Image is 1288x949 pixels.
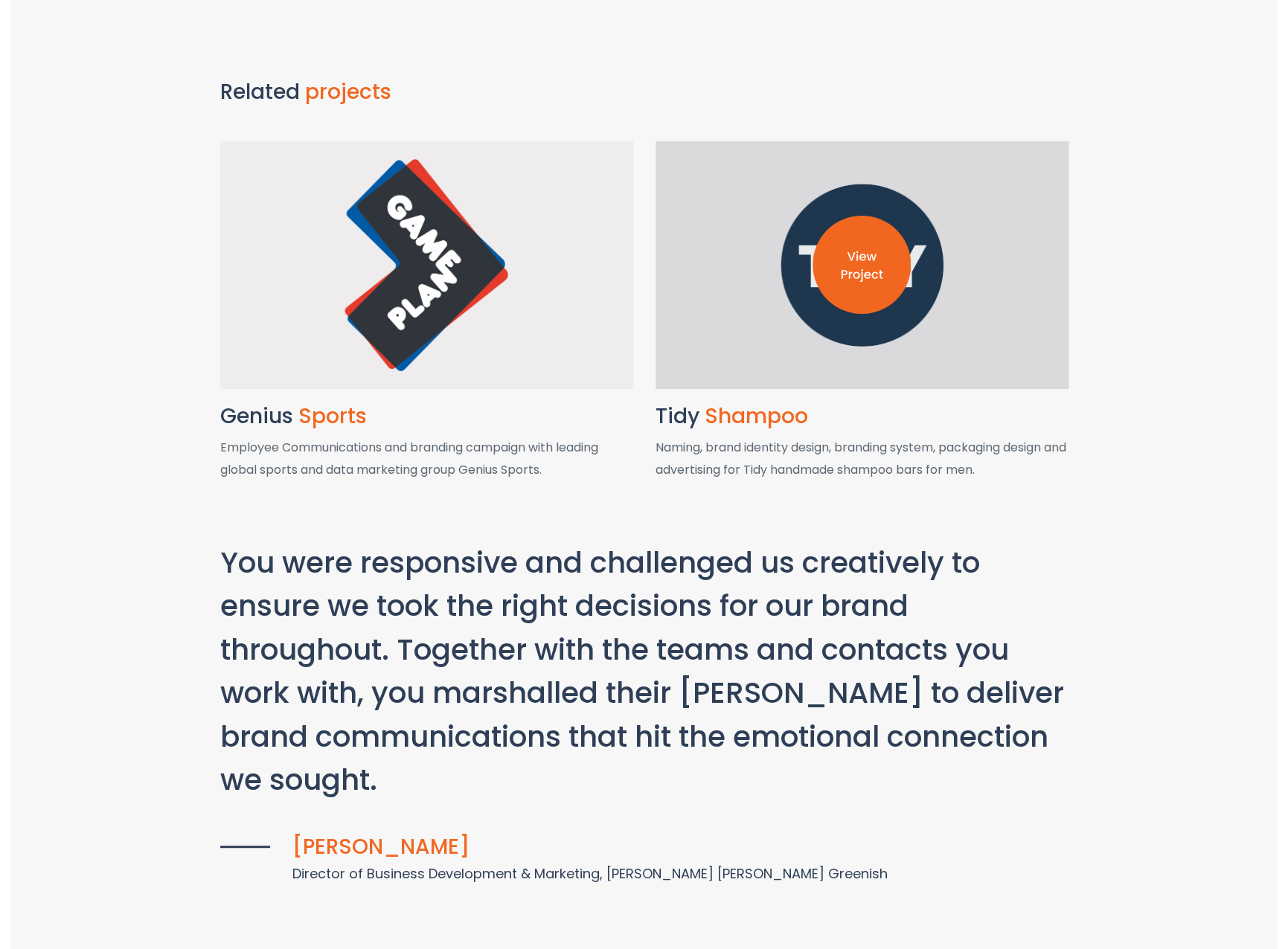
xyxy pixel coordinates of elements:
span: Tidy [656,402,699,431]
h2: Tidy Shampoo [656,405,1068,428]
span: Shampoo [705,402,808,431]
h6: Director of Business Development & Marketing, [PERSON_NAME] [PERSON_NAME] Greenish [220,866,1068,881]
p: Employee Communications and branding campaign with leading global sports and data marketing group... [220,437,633,482]
a: View Project [656,141,1068,389]
span: Sports [298,402,367,431]
h5: [PERSON_NAME] [220,836,1068,859]
img: View Project [813,216,911,314]
p: Naming, brand identity design, branding system, packaging design and advertising for Tidy handmad... [656,437,1068,482]
span: Related [220,77,300,106]
h2: Related projects [220,81,1068,104]
p: You were responsive and challenged us creatively to ensure we took the right decisions for our br... [220,541,1068,802]
h2: Genius Sports [220,405,633,428]
span: Genius [220,402,293,431]
span: projects [305,77,391,106]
